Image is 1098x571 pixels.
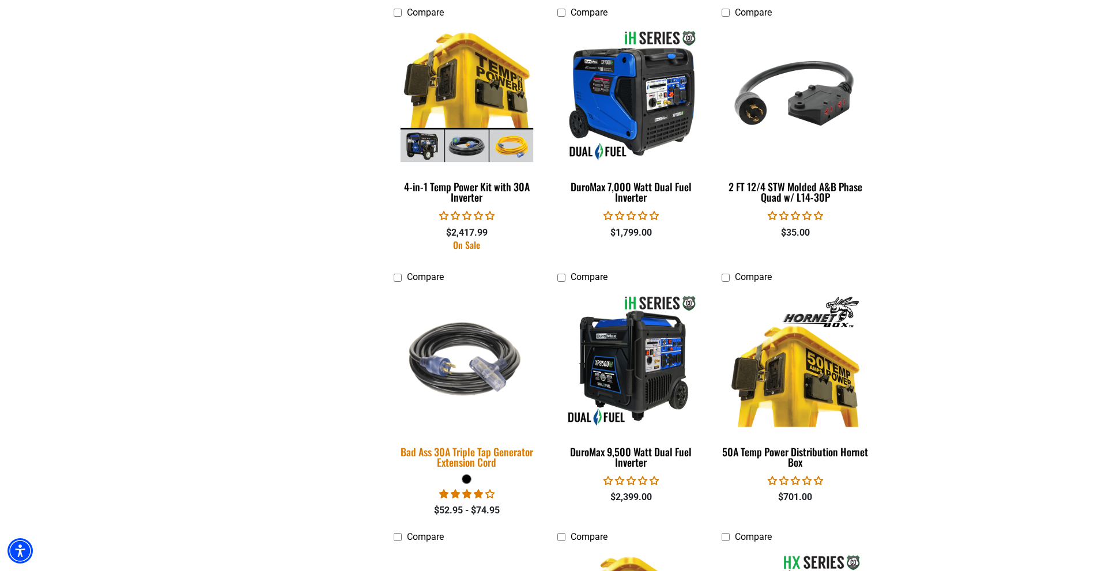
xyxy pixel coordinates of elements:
[394,289,541,474] a: black Bad Ass 30A Triple Tap Generator Extension Cord
[603,210,659,221] span: 0.00 stars
[723,29,868,162] img: 2 FT 12/4 STW Molded A&B Phase Quad w/ L14-30P
[394,181,541,202] div: 4-in-1 Temp Power Kit with 30A Inverter
[394,24,541,209] a: 4-in-1 Temp Power Kit with 30A Inverter 4-in-1 Temp Power Kit with 30A Inverter
[407,271,444,282] span: Compare
[571,7,608,18] span: Compare
[557,181,704,202] div: DuroMax 7,000 Watt Dual Fuel Inverter
[394,504,541,517] div: $52.95 - $74.95
[722,181,869,202] div: 2 FT 12/4 STW Molded A&B Phase Quad w/ L14-30P
[722,24,869,209] a: 2 FT 12/4 STW Molded A&B Phase Quad w/ L14-30P 2 FT 12/4 STW Molded A&B Phase Quad w/ L14-30P
[557,490,704,504] div: $2,399.00
[735,7,772,18] span: Compare
[394,29,539,162] img: 4-in-1 Temp Power Kit with 30A Inverter
[722,447,869,467] div: 50A Temp Power Distribution Hornet Box
[722,226,869,240] div: $35.00
[723,294,868,427] img: 50A Temp Power Distribution Hornet Box
[559,294,704,427] img: DuroMax 9,500 Watt Dual Fuel Inverter
[722,490,869,504] div: $701.00
[407,531,444,542] span: Compare
[722,289,869,474] a: 50A Temp Power Distribution Hornet Box 50A Temp Power Distribution Hornet Box
[439,210,495,221] span: 0.00 stars
[603,475,659,486] span: 0.00 stars
[557,226,704,240] div: $1,799.00
[559,29,704,162] img: DuroMax 7,000 Watt Dual Fuel Inverter
[768,475,823,486] span: 0.00 stars
[407,7,444,18] span: Compare
[735,531,772,542] span: Compare
[768,210,823,221] span: 0.00 stars
[557,24,704,209] a: DuroMax 7,000 Watt Dual Fuel Inverter DuroMax 7,000 Watt Dual Fuel Inverter
[571,531,608,542] span: Compare
[439,489,495,500] span: 4.00 stars
[557,289,704,474] a: DuroMax 9,500 Watt Dual Fuel Inverter DuroMax 9,500 Watt Dual Fuel Inverter
[386,287,548,434] img: black
[394,226,541,240] div: $2,417.99
[557,447,704,467] div: DuroMax 9,500 Watt Dual Fuel Inverter
[394,447,541,467] div: Bad Ass 30A Triple Tap Generator Extension Cord
[7,538,33,564] div: Accessibility Menu
[571,271,608,282] span: Compare
[394,240,541,249] div: On Sale
[735,271,772,282] span: Compare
